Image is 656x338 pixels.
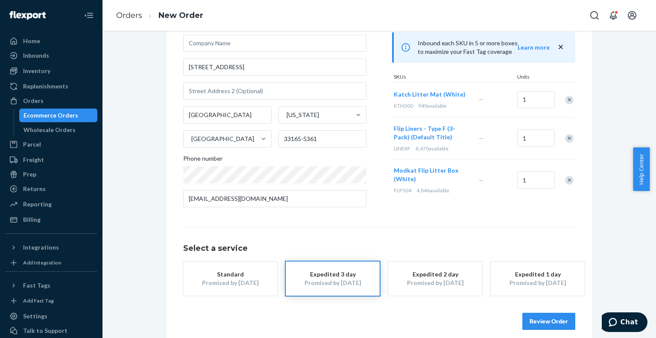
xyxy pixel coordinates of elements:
[5,296,97,306] a: Add Fast Tag
[5,241,97,254] button: Integrations
[5,213,97,226] a: Billing
[19,123,98,137] a: Wholesale Orders
[196,279,264,287] div: Promised by [DATE]
[23,326,67,335] div: Talk to Support
[522,313,575,330] button: Review Order
[23,67,50,75] div: Inventory
[5,49,97,62] a: Inbounds
[299,279,367,287] div: Promised by [DATE]
[183,35,366,52] input: Company Name
[517,91,555,108] input: Quantity
[586,7,603,24] button: Open Search Box
[5,309,97,323] a: Settings
[556,43,565,52] button: close
[5,279,97,292] button: Fast Tags
[479,135,484,142] span: —
[5,168,97,181] a: Prep
[183,262,277,296] button: StandardPromised by [DATE]
[183,190,366,207] input: Email (Only Required for International)
[23,51,49,60] div: Inbounds
[23,297,54,304] div: Add Fast Tag
[23,312,47,320] div: Settings
[418,103,447,109] span: 949 available
[394,187,411,194] span: FLP104
[80,7,97,24] button: Close Navigation
[416,187,449,194] span: 4,846 available
[394,166,469,183] button: Modkat Flip Litter Box (White)
[23,111,78,120] div: Ecommerce Orders
[565,176,574,185] div: Remove Item
[394,145,410,152] span: LINERF
[23,126,76,134] div: Wholesale Orders
[5,138,97,151] a: Parcel
[23,37,40,45] div: Home
[394,125,455,141] span: Flip Liners - Type F (3-Pack) (Default Title)
[624,7,641,24] button: Open account menu
[23,82,68,91] div: Replenishments
[5,258,97,268] a: Add Integration
[392,32,575,63] div: Inbound each SKU in 5 or more boxes to maximize your Fast Tag coverage
[196,270,264,279] div: Standard
[23,259,61,266] div: Add Integration
[158,11,203,20] a: New Order
[565,96,574,104] div: Remove Item
[5,197,97,211] a: Reporting
[23,281,50,290] div: Fast Tags
[5,34,97,48] a: Home
[633,147,650,191] button: Help Center
[116,11,142,20] a: Orders
[515,73,554,82] div: Units
[392,73,515,82] div: SKUs
[5,324,97,338] button: Talk to Support
[183,82,366,100] input: Street Address 2 (Optional)
[183,154,223,166] span: Phone number
[504,279,572,287] div: Promised by [DATE]
[602,312,647,334] iframe: Opens a widget where you can chat to one of our agents
[23,140,41,149] div: Parcel
[401,279,469,287] div: Promised by [DATE]
[504,270,572,279] div: Expedited 1 day
[388,262,482,296] button: Expedited 2 dayPromised by [DATE]
[394,167,459,182] span: Modkat Flip Litter Box (White)
[517,171,555,188] input: Quantity
[5,79,97,93] a: Replenishments
[394,90,466,99] button: Katch Litter Mat (White)
[394,103,413,109] span: KTH300
[517,129,555,147] input: Quantity
[23,215,41,224] div: Billing
[23,185,46,193] div: Returns
[23,156,44,164] div: Freight
[416,145,448,152] span: 8,470 available
[5,153,97,167] a: Freight
[5,182,97,196] a: Returns
[23,97,44,105] div: Orders
[191,135,254,143] div: [GEOGRAPHIC_DATA]
[183,59,366,76] input: Street Address
[23,200,52,209] div: Reporting
[479,96,484,103] span: —
[5,64,97,78] a: Inventory
[518,43,550,52] button: Learn more
[479,176,484,184] span: —
[5,94,97,108] a: Orders
[299,270,367,279] div: Expedited 3 day
[183,106,272,123] input: City
[565,134,574,143] div: Remove Item
[287,111,319,119] div: [US_STATE]
[491,262,585,296] button: Expedited 1 dayPromised by [DATE]
[278,130,367,147] input: ZIP Code
[286,111,287,119] input: [US_STATE]
[183,244,575,253] h1: Select a service
[394,124,469,141] button: Flip Liners - Type F (3-Pack) (Default Title)
[605,7,622,24] button: Open notifications
[23,243,59,252] div: Integrations
[286,262,380,296] button: Expedited 3 dayPromised by [DATE]
[394,91,466,98] span: Katch Litter Mat (White)
[109,3,210,28] ol: breadcrumbs
[9,11,46,20] img: Flexport logo
[401,270,469,279] div: Expedited 2 day
[19,109,98,122] a: Ecommerce Orders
